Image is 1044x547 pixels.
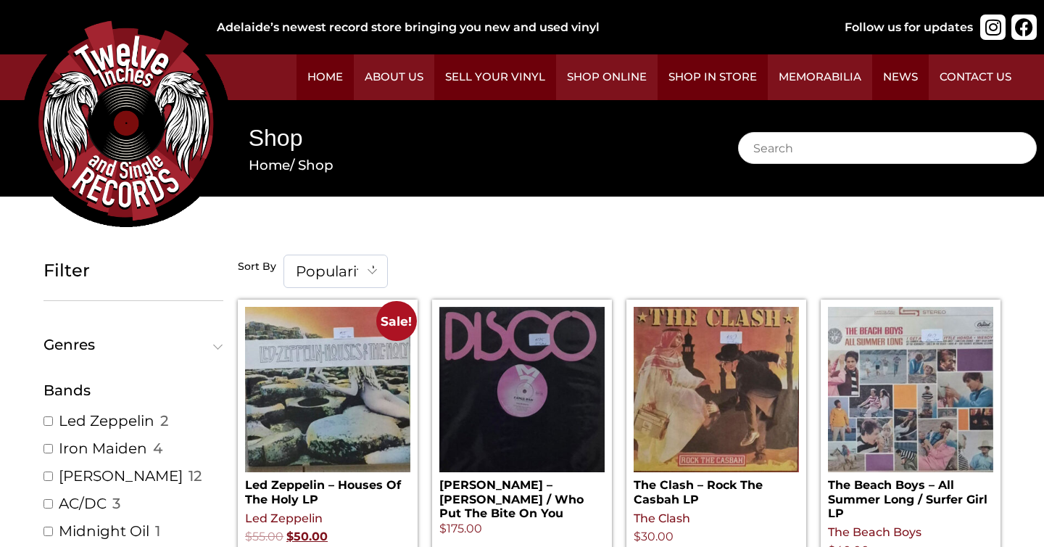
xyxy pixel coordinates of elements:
[634,511,690,525] a: The Clash
[188,466,202,485] span: 12
[160,411,168,430] span: 2
[249,122,695,155] h1: Shop
[238,260,276,273] h5: Sort By
[59,494,107,513] a: AC/DC
[439,307,605,472] img: Ralph White – Fancy Dan / Who Put The Bite On You
[768,54,872,100] a: Memorabilia
[59,466,183,485] a: [PERSON_NAME]
[43,337,223,352] button: Genres
[59,522,149,540] a: Midnight Oil
[284,255,387,287] span: Popularity
[43,337,217,352] span: Genres
[828,525,921,539] a: The Beach Boys
[828,307,993,520] a: The Beach Boys – All Summer Long / Surfer Girl LP
[286,530,328,543] bdi: 50.00
[434,54,556,100] a: Sell Your Vinyl
[245,307,410,506] a: Sale! Led Zeppelin – Houses Of The Holy LP
[634,307,799,472] img: The Clash – Rock The Casbah LP
[245,472,410,506] h2: Led Zeppelin – Houses Of The Holy LP
[439,522,447,535] span: $
[556,54,658,100] a: Shop Online
[43,379,223,401] div: Bands
[354,54,434,100] a: About Us
[245,530,252,543] span: $
[245,530,283,543] bdi: 55.00
[43,260,223,281] h5: Filter
[249,155,695,176] nav: Breadcrumb
[439,472,605,520] h2: [PERSON_NAME] – [PERSON_NAME] / Who Put The Bite On You
[286,530,294,543] span: $
[828,307,993,472] img: The Beach Boys – All Summer Long / Surfer Girl LP
[249,157,290,173] a: Home
[59,439,147,458] a: Iron Maiden
[634,307,799,506] a: The Clash – Rock The Casbah LP
[153,439,162,458] span: 4
[112,494,120,513] span: 3
[845,19,973,36] div: Follow us for updates
[634,530,674,543] bdi: 30.00
[439,522,482,535] bdi: 175.00
[217,19,798,36] div: Adelaide’s newest record store bringing you new and used vinyl
[245,307,410,472] img: Led Zeppelin – Houses Of The Holy LP
[929,54,1022,100] a: Contact Us
[634,530,641,543] span: $
[439,307,605,538] a: [PERSON_NAME] – [PERSON_NAME] / Who Put The Bite On You $175.00
[658,54,768,100] a: Shop in Store
[283,255,388,288] span: Popularity
[872,54,929,100] a: News
[297,54,354,100] a: Home
[155,522,160,540] span: 1
[245,511,323,525] a: Led Zeppelin
[738,132,1037,164] input: Search
[59,411,154,430] a: Led Zeppelin
[376,301,416,341] span: Sale!
[828,472,993,520] h2: The Beach Boys – All Summer Long / Surfer Girl LP
[634,472,799,506] h2: The Clash – Rock The Casbah LP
